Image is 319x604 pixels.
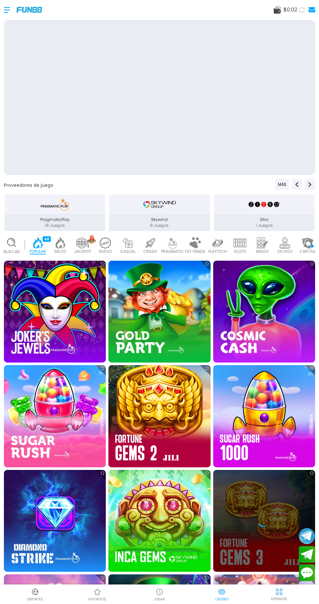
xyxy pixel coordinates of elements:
[143,197,175,212] img: Skywind
[299,249,315,254] p: CARTAS
[3,194,107,232] button: PragmaticPlay
[256,249,269,254] p: BINGO
[4,587,66,602] a: DeportesDeportesDeportes
[213,261,315,363] img: Cosmic Cash
[275,179,289,190] button: Previous providers
[4,249,20,255] p: Buscar
[39,197,71,212] img: PragmaticPlay
[108,261,210,363] img: Gold Party
[275,588,283,596] img: hide
[213,365,315,467] img: Sugar Rush 1000
[4,365,106,467] img: Sugar Rush
[214,223,314,228] p: 1 Juegos
[128,587,190,602] a: Casino JugarCasino JugarJUGAR
[43,236,51,242] div: 40
[212,194,316,232] button: Zitro
[27,597,43,602] p: Deportes
[211,237,224,249] img: playtech_light.webp
[208,249,227,254] p: PLAYTECH
[215,597,228,602] p: Casino
[93,588,101,596] img: Casino Favoritos
[4,470,106,572] img: Diamond Strike
[161,249,184,254] p: PRAGMATIC
[109,217,210,223] p: Skywind
[88,235,96,243] img: hot
[108,470,210,572] img: Inca Gems
[292,179,302,190] button: Previous providers
[234,249,246,254] p: SLOTS
[299,528,315,544] button: Join telegram channel
[30,249,46,254] p: POPULAR
[233,237,246,249] img: slots_light.webp
[99,249,112,254] p: NUEVO
[299,564,315,581] button: Contact customer service
[305,179,315,190] button: Next providers
[166,237,179,249] img: pragmatic_light.webp
[185,249,205,254] p: FAT PANDA
[121,237,134,249] img: casual_light.webp
[154,597,165,602] p: JUGAR
[88,597,106,602] p: favoritos
[66,587,128,602] a: Casino FavoritosCasino Favoritosfavoritos
[278,249,292,254] p: EN VIVO
[156,588,163,596] img: Casino Jugar
[191,587,253,602] a: CasinoCasinoCasino
[109,223,210,228] p: 9 Juegos
[107,194,212,232] button: Skywind
[5,223,105,228] p: 19 Juegos
[4,261,106,363] img: Joker's Jewels
[99,237,112,249] img: new_light.webp
[31,237,44,249] img: popular_active.webp
[76,237,89,249] img: jackpot_light.webp
[299,546,315,563] button: Join telegram
[120,249,135,254] p: CASUAL
[54,249,66,254] p: INICIO
[17,7,42,12] img: Company Logo
[74,249,91,254] p: JACKPOT
[4,182,53,189] button: Proveedores de juego
[278,237,291,249] img: live_light.webp
[143,249,157,254] p: CRASH
[144,237,157,249] img: crash_light.webp
[271,597,287,601] p: EXPANDIR
[31,588,39,596] img: Deportes
[108,365,210,467] img: Fortune Gems 2
[214,217,314,223] p: Zitro
[5,217,105,223] p: PragmaticPlay
[188,237,201,249] img: fat_panda_light.webp
[54,237,67,249] img: home_light.webp
[284,6,297,14] span: $ 0.02
[248,197,280,212] img: Zitro
[301,237,314,249] img: cards_light.webp
[256,237,269,249] img: bingo_light.webp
